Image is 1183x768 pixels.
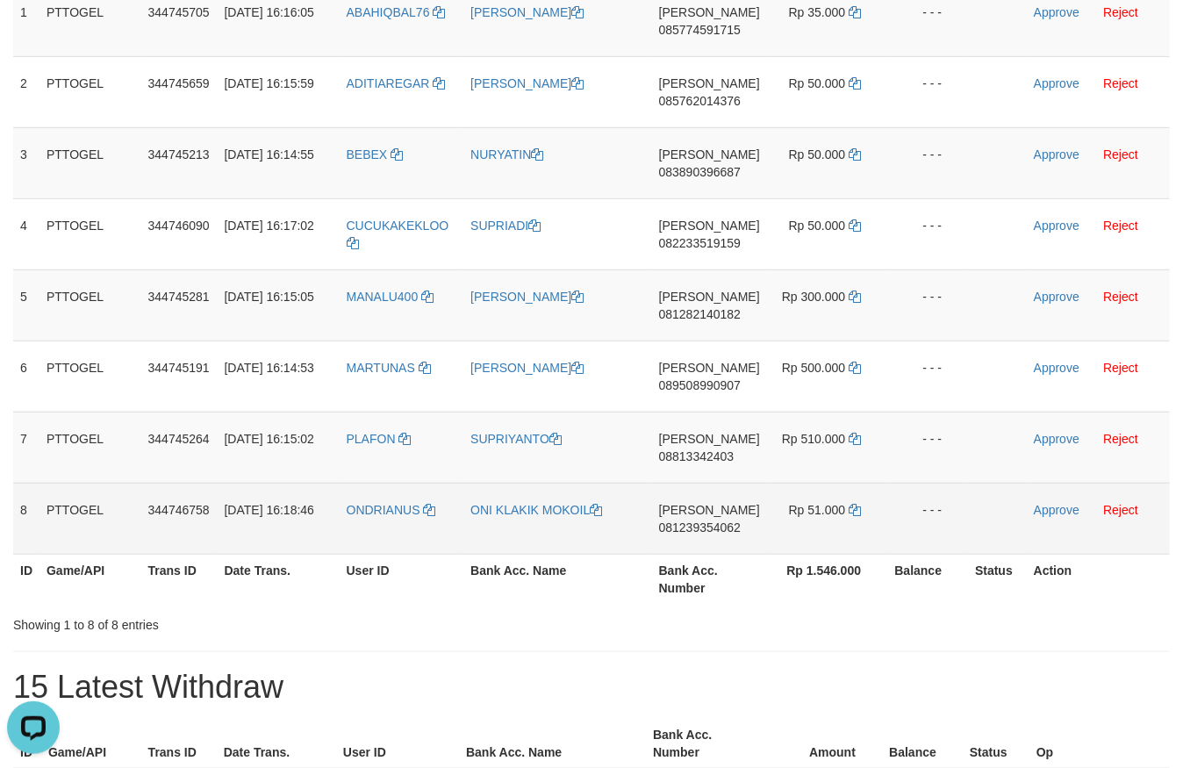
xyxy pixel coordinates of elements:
[659,147,760,161] span: [PERSON_NAME]
[13,412,39,483] td: 7
[849,147,861,161] a: Copy 50000 to clipboard
[148,147,210,161] span: 344745213
[659,503,760,517] span: [PERSON_NAME]
[225,219,314,233] span: [DATE] 16:17:02
[782,432,845,446] span: Rp 510.000
[39,412,141,483] td: PTTOGEL
[1103,5,1138,19] a: Reject
[347,361,415,375] span: MARTUNAS
[1034,432,1079,446] a: Approve
[849,290,861,304] a: Copy 300000 to clipboard
[1103,503,1138,517] a: Reject
[225,432,314,446] span: [DATE] 16:15:02
[347,361,431,375] a: MARTUNAS
[849,432,861,446] a: Copy 510000 to clipboard
[347,432,412,446] a: PLAFON
[767,554,887,604] th: Rp 1.546.000
[39,341,141,412] td: PTTOGEL
[347,219,449,233] span: CUCUKAKEKLOO
[463,554,651,604] th: Bank Acc. Name
[141,554,218,604] th: Trans ID
[39,127,141,198] td: PTTOGEL
[347,147,404,161] a: BEBEX
[470,5,584,19] a: [PERSON_NAME]
[13,269,39,341] td: 5
[659,361,760,375] span: [PERSON_NAME]
[887,412,968,483] td: - - -
[7,7,60,60] button: Open LiveChat chat widget
[13,56,39,127] td: 2
[148,76,210,90] span: 344745659
[659,219,760,233] span: [PERSON_NAME]
[789,503,846,517] span: Rp 51.000
[887,198,968,269] td: - - -
[13,341,39,412] td: 6
[218,554,340,604] th: Date Trans.
[1103,219,1138,233] a: Reject
[225,361,314,375] span: [DATE] 16:14:53
[1103,76,1138,90] a: Reject
[470,361,584,375] a: [PERSON_NAME]
[470,432,562,446] a: SUPRIYANTO
[849,503,861,517] a: Copy 51000 to clipboard
[347,503,420,517] span: ONDRIANUS
[652,554,767,604] th: Bank Acc. Number
[782,361,845,375] span: Rp 500.000
[225,147,314,161] span: [DATE] 16:14:55
[659,449,735,463] span: Copy 08813342403 to clipboard
[1103,432,1138,446] a: Reject
[1103,147,1138,161] a: Reject
[1103,361,1138,375] a: Reject
[659,307,741,321] span: Copy 081282140182 to clipboard
[470,290,584,304] a: [PERSON_NAME]
[347,76,430,90] span: ADITIAREGAR
[887,56,968,127] td: - - -
[13,670,1170,705] h1: 15 Latest Withdraw
[659,76,760,90] span: [PERSON_NAME]
[39,483,141,554] td: PTTOGEL
[659,236,741,250] span: Copy 082233519159 to clipboard
[887,554,968,604] th: Balance
[1034,361,1079,375] a: Approve
[789,5,846,19] span: Rp 35.000
[782,290,845,304] span: Rp 300.000
[148,503,210,517] span: 344746758
[1034,219,1079,233] a: Approve
[849,219,861,233] a: Copy 50000 to clipboard
[225,5,314,19] span: [DATE] 16:16:05
[887,483,968,554] td: - - -
[148,219,210,233] span: 344746090
[39,554,141,604] th: Game/API
[148,432,210,446] span: 344745264
[225,290,314,304] span: [DATE] 16:15:05
[225,76,314,90] span: [DATE] 16:15:59
[887,269,968,341] td: - - -
[13,483,39,554] td: 8
[470,219,541,233] a: SUPRIADI
[968,554,1027,604] th: Status
[887,127,968,198] td: - - -
[789,76,846,90] span: Rp 50.000
[849,5,861,19] a: Copy 35000 to clipboard
[1103,290,1138,304] a: Reject
[789,219,846,233] span: Rp 50.000
[148,290,210,304] span: 344745281
[347,147,388,161] span: BEBEX
[39,56,141,127] td: PTTOGEL
[39,269,141,341] td: PTTOGEL
[225,503,314,517] span: [DATE] 16:18:46
[1034,503,1079,517] a: Approve
[1034,76,1079,90] a: Approve
[659,165,741,179] span: Copy 083890396687 to clipboard
[347,219,449,250] a: CUCUKAKEKLOO
[13,609,480,634] div: Showing 1 to 8 of 8 entries
[849,76,861,90] a: Copy 50000 to clipboard
[347,5,430,19] span: ABAHIQBAL76
[347,503,436,517] a: ONDRIANUS
[1034,290,1079,304] a: Approve
[347,76,446,90] a: ADITIAREGAR
[13,554,39,604] th: ID
[659,290,760,304] span: [PERSON_NAME]
[1034,147,1079,161] a: Approve
[340,554,464,604] th: User ID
